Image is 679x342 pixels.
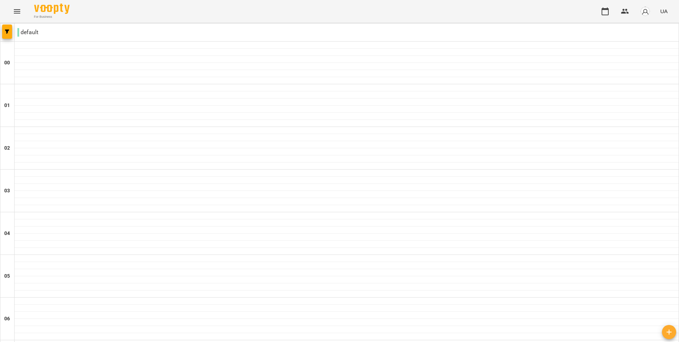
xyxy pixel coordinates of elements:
h6: 03 [4,187,10,195]
h6: 05 [4,272,10,280]
button: UA [657,5,670,18]
img: Voopty Logo [34,4,70,14]
h6: 01 [4,102,10,109]
h6: 04 [4,230,10,237]
button: Menu [9,3,26,20]
button: Створити урок [662,325,676,339]
h6: 00 [4,59,10,67]
p: default [17,28,38,37]
img: avatar_s.png [640,6,650,16]
h6: 06 [4,315,10,323]
span: For Business [34,15,70,19]
span: UA [660,7,668,15]
h6: 02 [4,144,10,152]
